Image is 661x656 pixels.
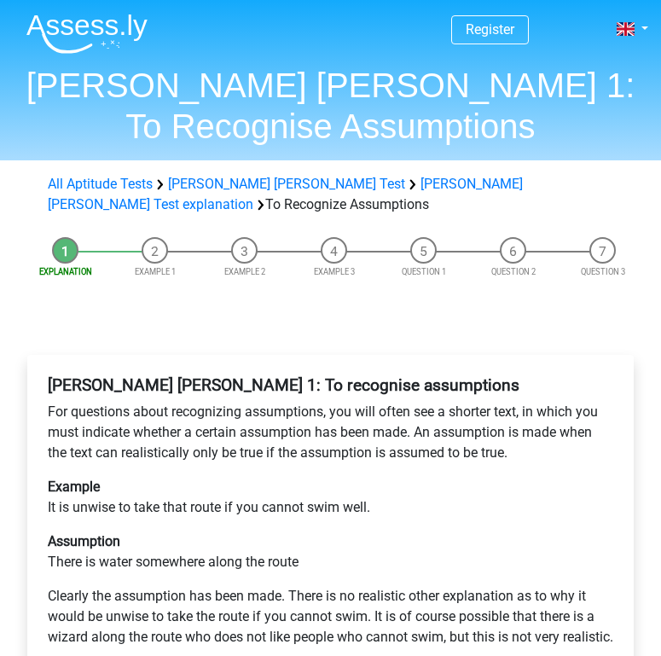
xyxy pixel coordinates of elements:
[39,267,92,276] a: Explanation
[491,267,536,276] a: Question 2
[48,586,613,647] p: Clearly the assumption has been made. There is no realistic other explanation as to why it would ...
[466,21,514,38] a: Register
[26,14,148,54] img: Assessly
[48,531,613,572] p: There is water somewhere along the route
[581,267,625,276] a: Question 3
[224,267,265,276] a: Example 2
[48,479,100,495] b: Example
[48,176,153,192] a: All Aptitude Tests
[48,375,519,395] b: [PERSON_NAME] [PERSON_NAME] 1: To recognise assumptions
[168,176,405,192] a: [PERSON_NAME] [PERSON_NAME] Test
[402,267,446,276] a: Question 1
[48,477,613,518] p: It is unwise to take that route if you cannot swim well.
[48,533,120,549] b: Assumption
[314,267,355,276] a: Example 3
[48,402,613,463] p: For questions about recognizing assumptions, you will often see a shorter text, in which you must...
[41,174,620,215] div: To Recognize Assumptions
[13,65,648,147] h1: [PERSON_NAME] [PERSON_NAME] 1: To Recognise Assumptions
[135,267,176,276] a: Example 1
